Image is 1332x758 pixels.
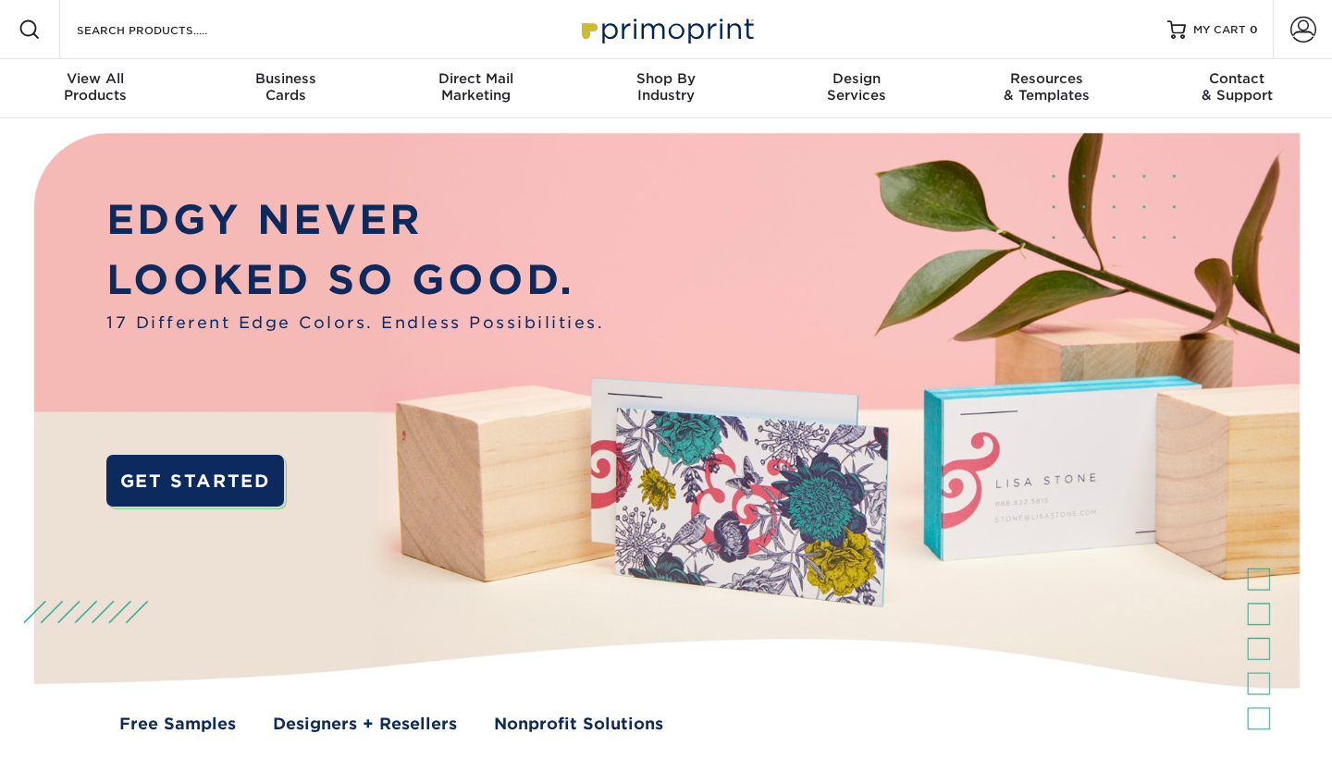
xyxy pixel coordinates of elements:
div: Industry [571,70,761,104]
p: EDGY NEVER [106,190,604,251]
p: LOOKED SO GOOD. [106,251,604,311]
span: Resources [952,70,1142,87]
a: GET STARTED [106,455,283,507]
span: Business [191,70,381,87]
a: Shop ByIndustry [571,59,761,118]
a: Free Samples [119,712,236,736]
div: & Templates [952,70,1142,104]
div: Marketing [380,70,571,104]
div: Services [761,70,952,104]
span: Design [761,70,952,87]
a: Direct MailMarketing [380,59,571,118]
span: 17 Different Edge Colors. Endless Possibilities. [106,311,604,335]
a: BusinessCards [191,59,381,118]
span: 0 [1250,23,1258,36]
a: Nonprofit Solutions [494,712,663,736]
div: Cards [191,70,381,104]
span: Direct Mail [380,70,571,87]
span: Contact [1141,70,1332,87]
span: MY CART [1193,22,1246,38]
input: SEARCH PRODUCTS..... [75,18,255,41]
a: Designers + Resellers [273,712,457,736]
div: & Support [1141,70,1332,104]
span: Shop By [571,70,761,87]
a: DesignServices [761,59,952,118]
a: Resources& Templates [952,59,1142,118]
a: Contact& Support [1141,59,1332,118]
img: Primoprint [573,9,758,49]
